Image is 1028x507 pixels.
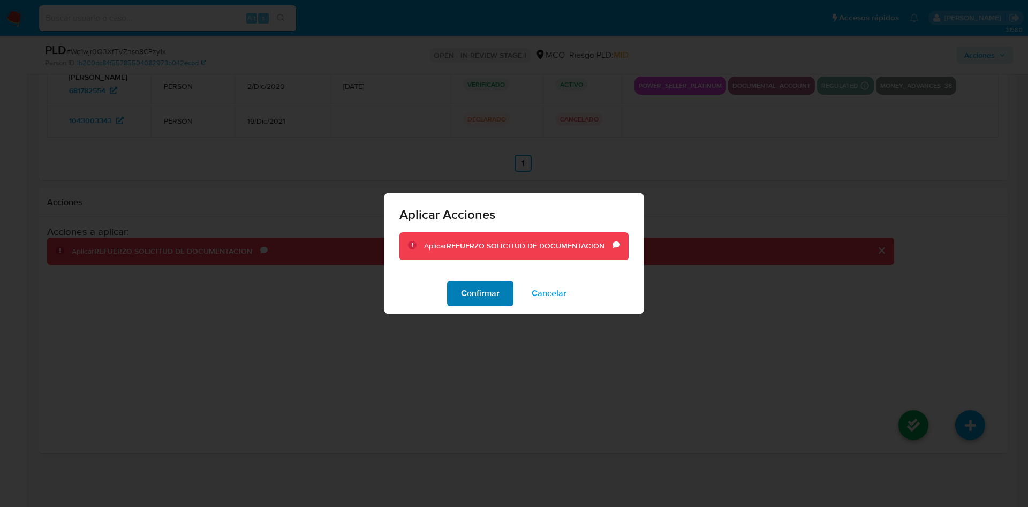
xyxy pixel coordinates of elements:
button: Cancelar [518,281,580,306]
span: Cancelar [532,282,566,305]
span: Aplicar Acciones [399,208,629,221]
span: Confirmar [461,282,500,305]
button: Confirmar [447,281,513,306]
b: REFUERZO SOLICITUD DE DOCUMENTACION [447,240,604,251]
div: Aplicar [424,241,613,252]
